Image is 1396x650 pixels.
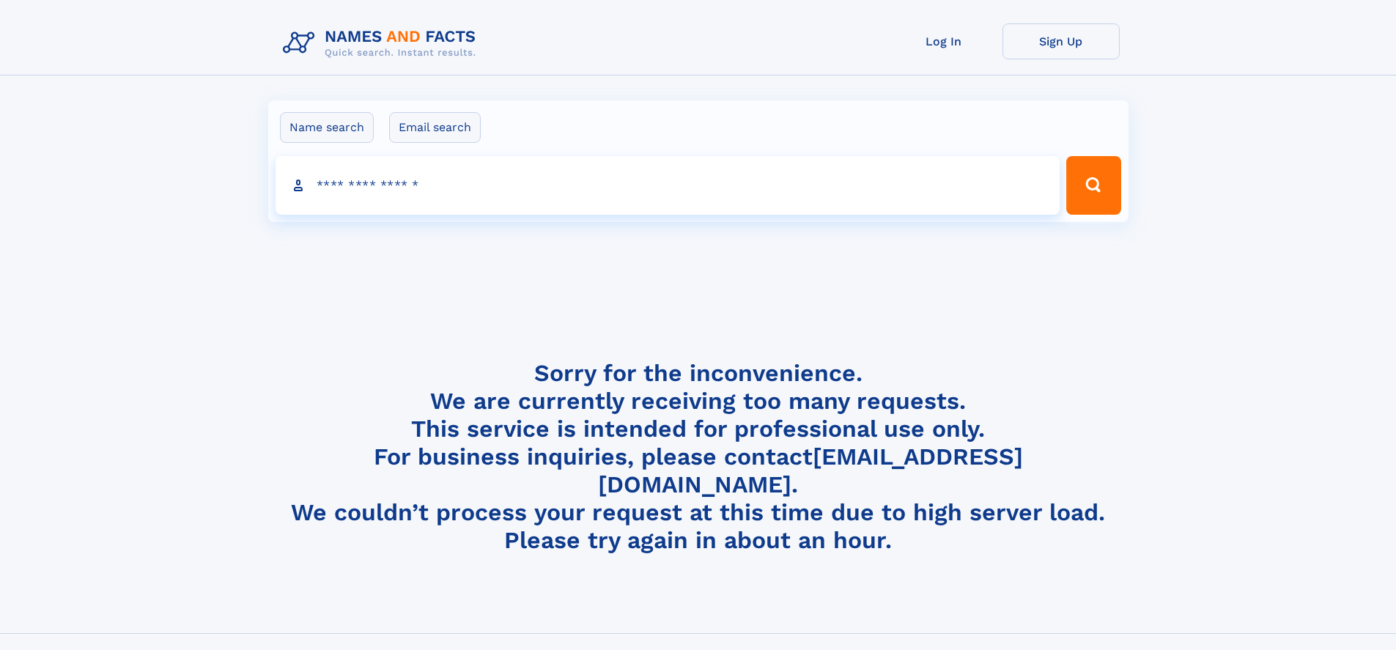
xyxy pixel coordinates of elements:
[1002,23,1120,59] a: Sign Up
[885,23,1002,59] a: Log In
[280,112,374,143] label: Name search
[1066,156,1120,215] button: Search Button
[277,23,488,63] img: Logo Names and Facts
[277,359,1120,555] h4: Sorry for the inconvenience. We are currently receiving too many requests. This service is intend...
[276,156,1060,215] input: search input
[598,443,1023,498] a: [EMAIL_ADDRESS][DOMAIN_NAME]
[389,112,481,143] label: Email search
